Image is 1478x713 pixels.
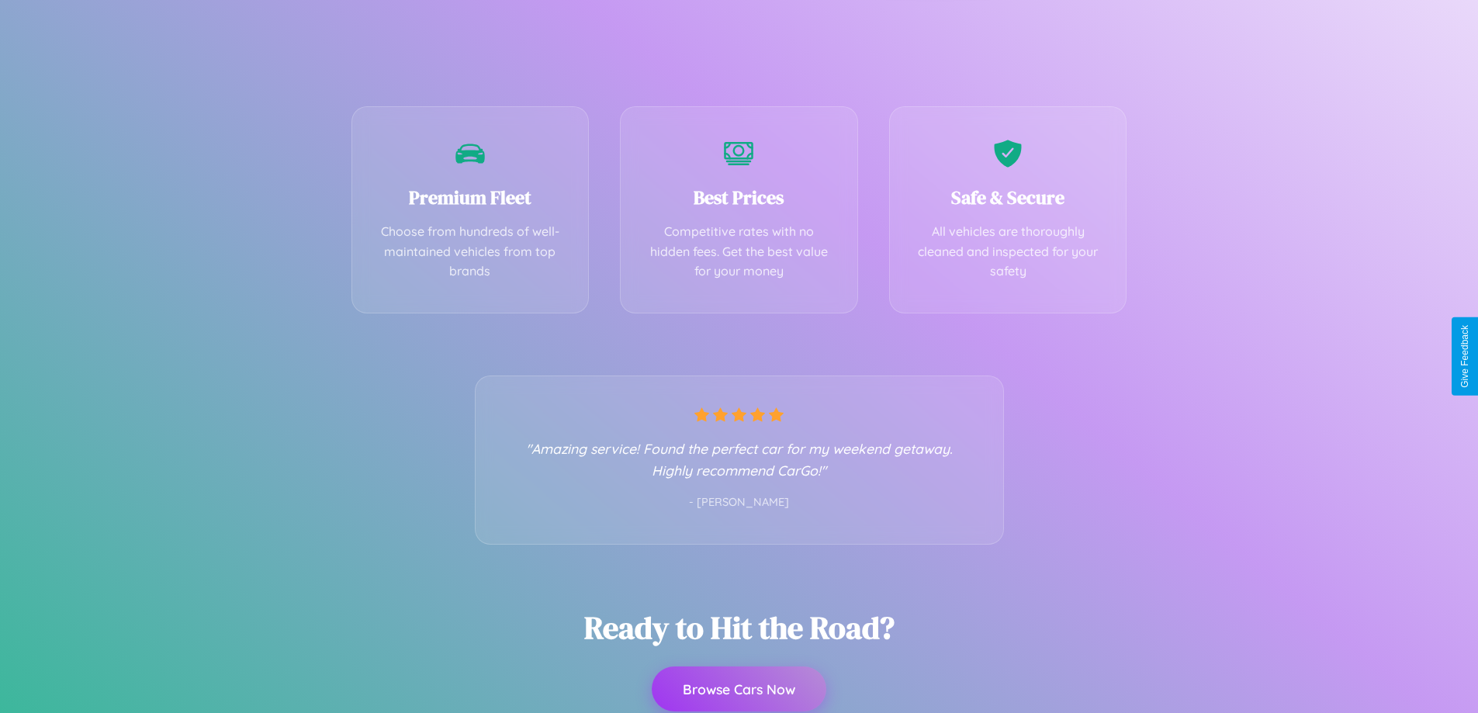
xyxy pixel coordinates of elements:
h3: Premium Fleet [376,185,566,210]
p: "Amazing service! Found the perfect car for my weekend getaway. Highly recommend CarGo!" [507,438,972,481]
h2: Ready to Hit the Road? [584,607,895,649]
h3: Best Prices [644,185,834,210]
button: Browse Cars Now [652,666,826,711]
p: All vehicles are thoroughly cleaned and inspected for your safety [913,222,1103,282]
p: Choose from hundreds of well-maintained vehicles from top brands [376,222,566,282]
div: Give Feedback [1459,325,1470,388]
h3: Safe & Secure [913,185,1103,210]
p: - [PERSON_NAME] [507,493,972,513]
p: Competitive rates with no hidden fees. Get the best value for your money [644,222,834,282]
